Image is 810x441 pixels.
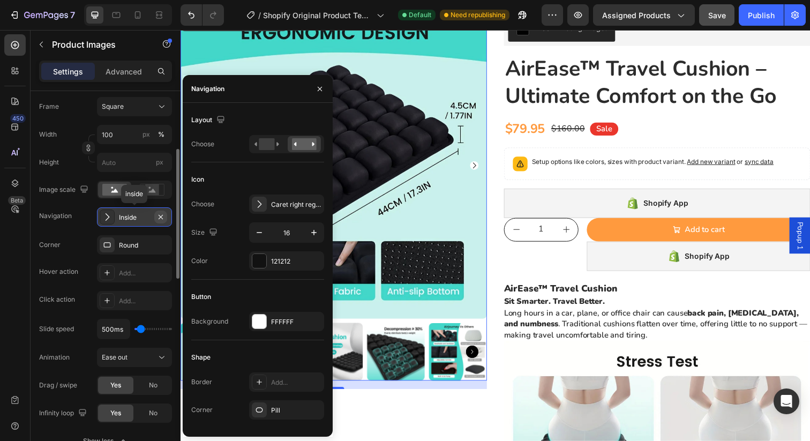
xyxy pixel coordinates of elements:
iframe: To enrich screen reader interactions, please activate Accessibility in Grammarly extension settings [181,30,810,441]
p: Setup options like colors, sizes with product variant. [358,129,605,140]
label: Frame [39,102,59,111]
div: Choose [191,139,214,149]
button: Carousel Back Arrow [9,134,17,143]
button: Ease out [97,348,172,367]
button: Carousel Next Arrow [296,134,304,143]
div: Hover action [39,267,78,276]
button: Square [97,97,172,116]
p: Settings [53,66,83,77]
label: Width [39,130,57,139]
span: Yes [110,408,121,418]
button: 7 [4,4,80,26]
div: Icon [191,175,204,184]
button: Carousel Next Arrow [291,322,304,335]
span: No [149,380,157,390]
div: $160.00 [377,95,414,107]
span: No [149,408,157,418]
span: Default [409,10,431,20]
strong: Sit Smarter. Travel Better. [330,272,433,282]
div: Add... [119,296,169,306]
input: px [97,153,172,172]
button: Save [699,4,734,26]
p: Long hours in a car, plane, or office chair can cause . Traditional cushions flatten over time, o... [330,283,640,317]
div: Undo/Redo [181,4,224,26]
div: Corner [191,405,213,415]
div: Size [191,226,220,240]
p: Sale [424,95,440,107]
button: Carousel Back Arrow [9,322,21,335]
span: or [566,130,605,138]
div: Add to cart [515,198,556,210]
p: Product Images [52,38,143,51]
label: Height [39,158,59,167]
div: Border [191,377,212,387]
div: Button [191,292,211,302]
span: Add new variant [517,130,566,138]
div: Pill [271,406,321,415]
div: 450 [10,114,26,123]
div: Add... [271,378,321,387]
div: FFFFFF [271,317,321,327]
div: Shopify App [515,225,560,237]
div: Background [191,317,228,326]
button: increment [381,192,406,215]
span: px [156,158,163,166]
div: % [158,130,164,139]
span: Save [708,11,726,20]
input: px% [97,125,172,144]
button: px [155,128,168,141]
span: / [258,10,261,21]
div: Slide speed [39,324,74,334]
div: Beta [8,196,26,205]
span: sync data [576,130,605,138]
button: % [140,128,153,141]
div: px [142,130,150,139]
div: Add... [119,268,169,278]
div: $79.95 [330,91,373,111]
div: Shopify App [472,170,518,183]
div: Layout [191,113,227,128]
div: 121212 [271,257,321,266]
span: Need republishing [451,10,505,20]
div: Navigation [39,211,72,221]
div: Publish [748,10,775,21]
div: Color [191,256,208,266]
span: Popup 1 [627,196,637,224]
div: Shape [191,353,211,362]
input: quantity [355,192,381,215]
div: Round [119,241,169,250]
strong: AirEase™ Travel Cushion [330,257,446,270]
strong: back pain, [MEDICAL_DATA], and numbness [330,283,631,305]
button: Assigned Products [593,4,695,26]
input: Auto [97,319,130,339]
div: Inside [119,213,150,222]
span: Yes [110,380,121,390]
div: Corner [39,240,61,250]
div: Choose [191,199,214,209]
span: Assigned Products [602,10,671,21]
span: Square [102,102,124,111]
h2: AirEase™ Travel Cushion – Ultimate Comfort on the Go [330,25,643,83]
div: Image scale [39,183,91,197]
button: decrement [331,192,355,215]
div: Animation [39,353,70,362]
span: Ease out [102,353,127,361]
p: 7 [70,9,75,21]
div: Click action [39,295,75,304]
div: Drag / swipe [39,380,77,390]
div: Infinity loop [39,406,89,421]
button: Add to cart [415,192,643,216]
div: Open Intercom Messenger [774,388,799,414]
p: Advanced [106,66,142,77]
div: Navigation [191,84,224,94]
span: Shopify Original Product Template [263,10,372,21]
div: Caret right regular [271,200,321,210]
button: Publish [739,4,784,26]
